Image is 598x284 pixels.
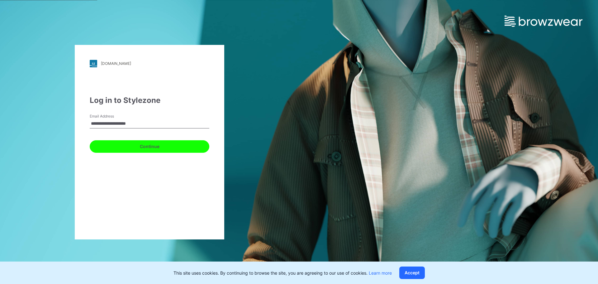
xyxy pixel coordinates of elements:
div: Log in to Stylezone [90,95,209,106]
a: [DOMAIN_NAME] [90,60,209,67]
img: stylezone-logo.562084cfcfab977791bfbf7441f1a819.svg [90,60,97,67]
label: Email Address [90,113,133,119]
a: Learn more [369,270,392,276]
p: This site uses cookies. By continuing to browse the site, you are agreeing to our use of cookies. [173,270,392,276]
div: [DOMAIN_NAME] [101,61,131,66]
img: browzwear-logo.e42bd6dac1945053ebaf764b6aa21510.svg [505,16,582,27]
button: Continue [90,140,209,153]
button: Accept [399,267,425,279]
